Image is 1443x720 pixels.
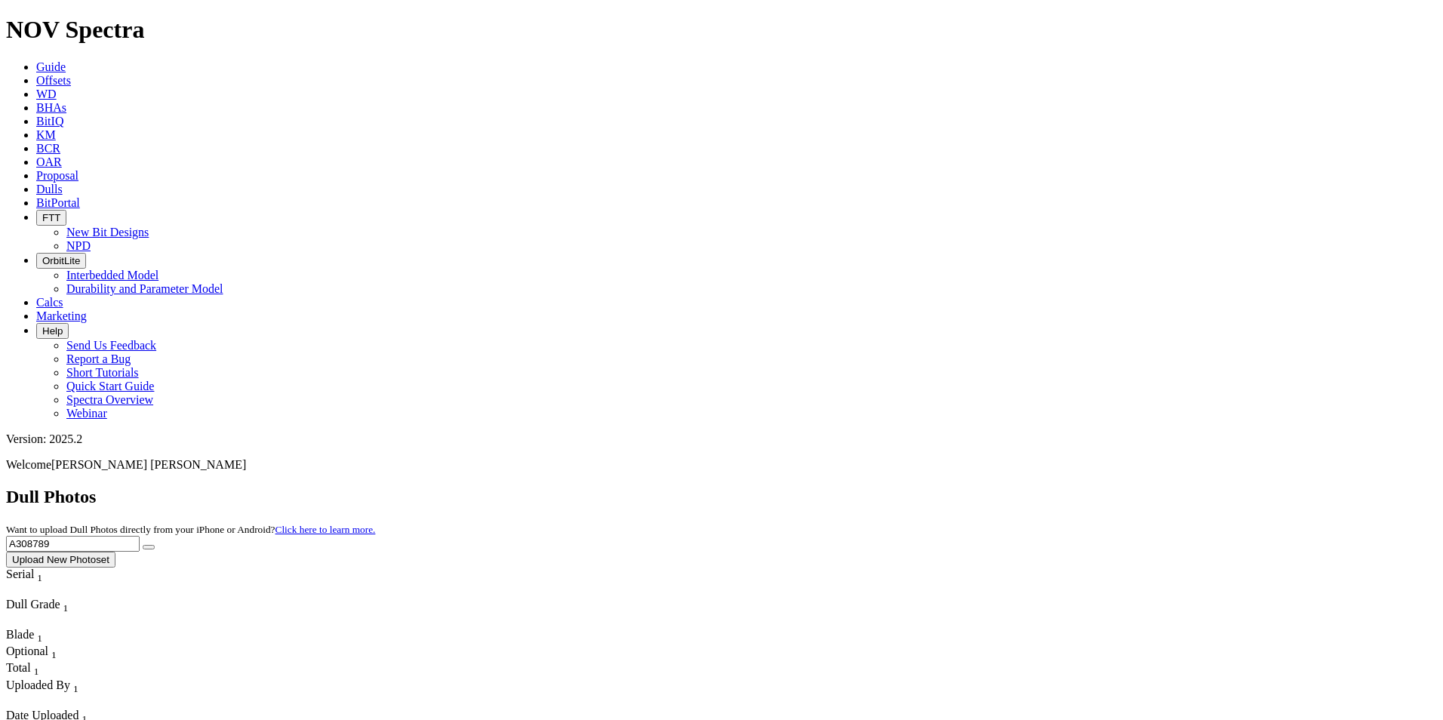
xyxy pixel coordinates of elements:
div: Sort None [6,678,148,709]
button: Help [36,323,69,339]
div: Sort None [6,568,70,598]
span: Help [42,325,63,337]
span: Sort None [37,628,42,641]
a: Durability and Parameter Model [66,282,223,295]
div: Serial Sort None [6,568,70,584]
div: Column Menu [6,695,148,709]
a: New Bit Designs [66,226,149,238]
a: Guide [36,60,66,73]
button: OrbitLite [36,253,86,269]
a: Click here to learn more. [275,524,376,535]
a: Send Us Feedback [66,339,156,352]
div: Dull Grade Sort None [6,598,112,614]
span: Sort None [37,568,42,580]
a: Marketing [36,309,87,322]
input: Search Serial Number [6,536,140,552]
a: WD [36,88,57,100]
div: Version: 2025.2 [6,432,1437,446]
div: Sort None [6,661,59,678]
a: KM [36,128,56,141]
span: Sort None [34,661,39,674]
span: Serial [6,568,34,580]
div: Column Menu [6,584,70,598]
a: Spectra Overview [66,393,153,406]
div: Total Sort None [6,661,59,678]
a: Short Tutorials [66,366,139,379]
div: Sort None [6,628,59,645]
h2: Dull Photos [6,487,1437,507]
a: NPD [66,239,91,252]
span: Uploaded By [6,678,70,691]
sub: 1 [63,602,69,614]
a: Webinar [66,407,107,420]
div: Optional Sort None [6,645,59,661]
span: [PERSON_NAME] [PERSON_NAME] [51,458,246,471]
button: FTT [36,210,66,226]
sub: 1 [37,632,42,644]
a: Offsets [36,74,71,87]
span: FTT [42,212,60,223]
a: BitIQ [36,115,63,128]
a: Quick Start Guide [66,380,154,392]
a: Interbedded Model [66,269,158,282]
a: OAR [36,155,62,168]
span: Sort None [51,645,57,657]
sub: 1 [34,666,39,678]
sub: 1 [73,683,78,694]
div: Blade Sort None [6,628,59,645]
div: Sort None [6,598,112,628]
span: Blade [6,628,34,641]
p: Welcome [6,458,1437,472]
span: Dull Grade [6,598,60,611]
a: BCR [36,142,60,155]
h1: NOV Spectra [6,16,1437,44]
button: Upload New Photoset [6,552,115,568]
span: Total [6,661,31,674]
sub: 1 [51,649,57,660]
sub: 1 [37,572,42,583]
a: Calcs [36,296,63,309]
small: Want to upload Dull Photos directly from your iPhone or Android? [6,524,375,535]
div: Sort None [6,645,59,661]
span: Optional [6,645,48,657]
span: Sort None [73,678,78,691]
a: Dulls [36,183,63,195]
div: Uploaded By Sort None [6,678,148,695]
a: BHAs [36,101,66,114]
a: BitPortal [36,196,80,209]
div: Column Menu [6,614,112,628]
span: OrbitLite [42,255,80,266]
span: Sort None [63,598,69,611]
a: Proposal [36,169,78,182]
a: Report a Bug [66,352,131,365]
